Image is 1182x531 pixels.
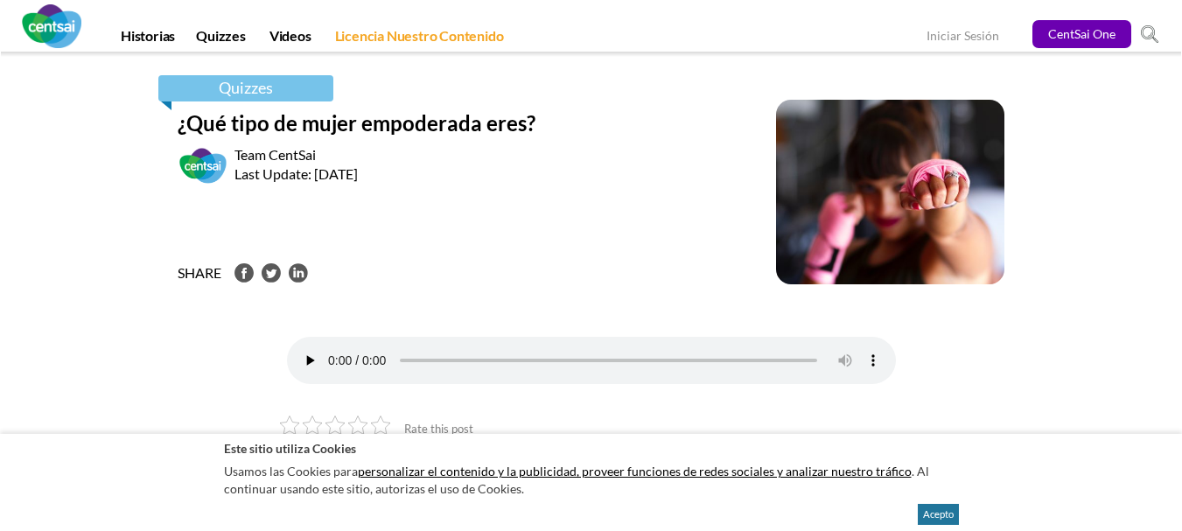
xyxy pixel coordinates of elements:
[224,458,959,501] p: Usamos las Cookies para . Al continuar usando este sitio, autorizas el uso de Cookies.
[178,263,221,283] label: SHARE
[918,504,959,525] button: Acepto
[325,27,514,52] a: Licencia Nuestro Contenido
[234,165,746,182] time: Last Update: [DATE]
[185,27,256,52] a: Quizzes
[400,422,478,436] span: Rate this post
[234,146,316,163] a: Team CentSai
[259,27,322,52] a: Videos
[224,440,959,457] h2: Este sitio utiliza Cookies
[22,4,81,48] img: CentSai
[158,75,333,101] a: Quizzes
[927,28,999,46] a: Iniciar Sesión
[178,108,746,146] h1: ¿Qué tipo de mujer empoderada eres?
[110,27,185,52] a: Historias
[1032,20,1131,48] a: CentSai One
